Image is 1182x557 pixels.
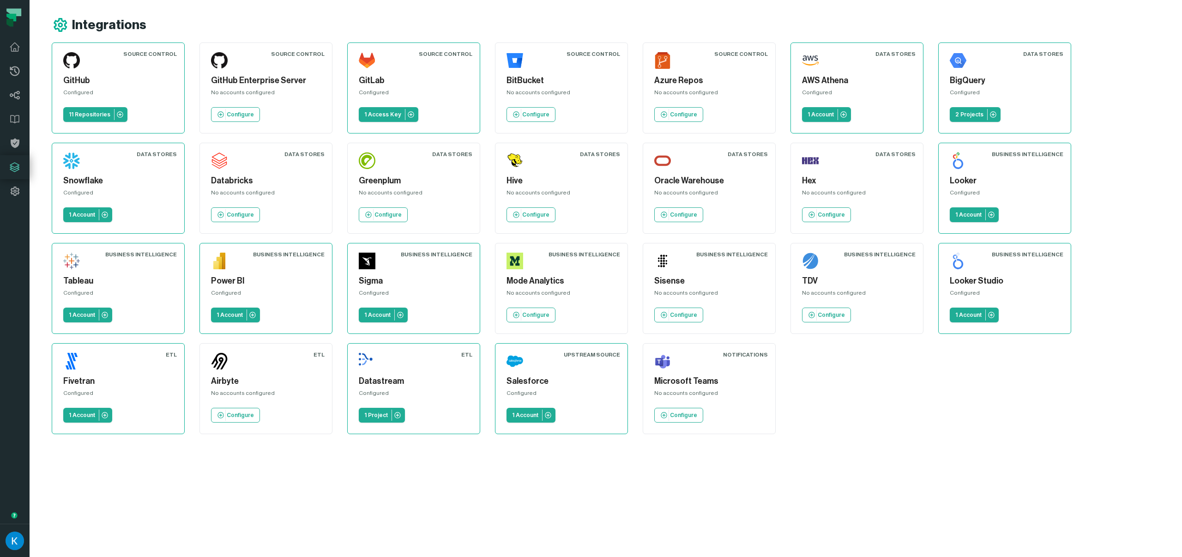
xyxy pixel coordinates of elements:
[802,152,819,169] img: Hex
[507,289,616,300] div: No accounts configured
[802,107,851,122] a: 1 Account
[211,353,228,369] img: Airbyte
[69,211,95,218] p: 1 Account
[654,207,703,222] a: Configure
[654,52,671,69] img: Azure Repos
[802,289,912,300] div: No accounts configured
[670,111,697,118] p: Configure
[580,151,620,158] div: Data Stores
[69,111,110,118] p: 11 Repositories
[314,351,325,358] div: ETL
[211,207,260,222] a: Configure
[374,211,402,218] p: Configure
[654,375,764,387] h5: Microsoft Teams
[432,151,472,158] div: Data Stores
[802,175,912,187] h5: Hex
[654,189,764,200] div: No accounts configured
[359,189,469,200] div: No accounts configured
[654,353,671,369] img: Microsoft Teams
[522,311,549,319] p: Configure
[950,52,966,69] img: BigQuery
[802,275,912,287] h5: TDV
[359,52,375,69] img: GitLab
[992,151,1063,158] div: Business Intelligence
[63,253,80,269] img: Tableau
[955,111,983,118] p: 2 Projects
[654,89,764,100] div: No accounts configured
[359,275,469,287] h5: Sigma
[714,50,768,58] div: Source Control
[723,351,768,358] div: Notifications
[950,308,999,322] a: 1 Account
[63,152,80,169] img: Snowflake
[10,511,18,520] div: Tooltip anchor
[63,74,173,87] h5: GitHub
[166,351,177,358] div: ETL
[284,151,325,158] div: Data Stores
[654,275,764,287] h5: Sisense
[63,308,112,322] a: 1 Account
[564,351,620,358] div: Upstream Source
[359,408,405,423] a: 1 Project
[507,74,616,87] h5: BitBucket
[72,17,146,33] h1: Integrations
[227,111,254,118] p: Configure
[63,389,173,400] div: Configured
[507,275,616,287] h5: Mode Analytics
[211,289,321,300] div: Configured
[950,275,1060,287] h5: Looker Studio
[950,253,966,269] img: Looker Studio
[654,308,703,322] a: Configure
[654,389,764,400] div: No accounts configured
[211,152,228,169] img: Databricks
[507,375,616,387] h5: Salesforce
[728,151,768,158] div: Data Stores
[802,253,819,269] img: TDV
[802,52,819,69] img: AWS Athena
[69,311,95,319] p: 1 Account
[522,111,549,118] p: Configure
[271,50,325,58] div: Source Control
[507,107,555,122] a: Configure
[359,175,469,187] h5: Greenplum
[63,89,173,100] div: Configured
[123,50,177,58] div: Source Control
[950,289,1060,300] div: Configured
[507,253,523,269] img: Mode Analytics
[818,211,845,218] p: Configure
[211,89,321,100] div: No accounts configured
[211,107,260,122] a: Configure
[955,211,982,218] p: 1 Account
[63,107,127,122] a: 11 Repositories
[950,207,999,222] a: 1 Account
[63,207,112,222] a: 1 Account
[211,408,260,423] a: Configure
[950,74,1060,87] h5: BigQuery
[507,207,555,222] a: Configure
[844,251,916,258] div: Business Intelligence
[63,408,112,423] a: 1 Account
[950,189,1060,200] div: Configured
[211,175,321,187] h5: Databricks
[359,107,418,122] a: 1 Access Key
[461,351,472,358] div: ETL
[802,89,912,100] div: Configured
[670,412,697,419] p: Configure
[654,408,703,423] a: Configure
[512,412,538,419] p: 1 Account
[211,375,321,387] h5: Airbyte
[507,389,616,400] div: Configured
[654,289,764,300] div: No accounts configured
[359,74,469,87] h5: GitLab
[359,308,408,322] a: 1 Account
[359,207,408,222] a: Configure
[211,52,228,69] img: GitHub Enterprise Server
[63,275,173,287] h5: Tableau
[63,52,80,69] img: GitHub
[69,412,95,419] p: 1 Account
[359,89,469,100] div: Configured
[507,353,523,369] img: Salesforce
[654,175,764,187] h5: Oracle Warehouse
[211,275,321,287] h5: Power BI
[137,151,177,158] div: Data Stores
